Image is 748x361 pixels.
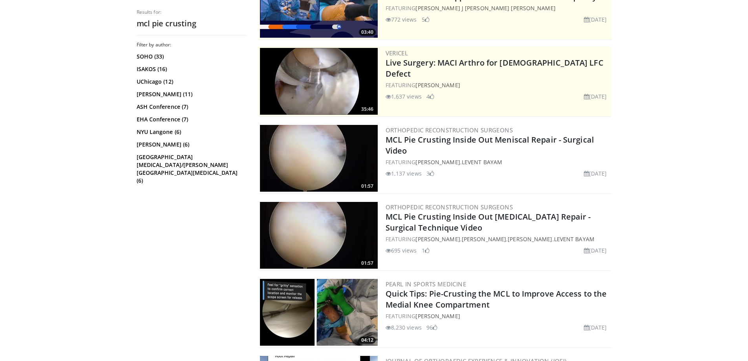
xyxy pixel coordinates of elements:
[584,15,607,24] li: [DATE]
[137,141,245,148] a: [PERSON_NAME] (6)
[386,81,610,89] div: FEATURING
[359,260,376,267] span: 01:57
[260,48,378,115] a: 35:46
[386,4,610,12] div: FEATURING
[386,211,591,233] a: MCL Pie Crusting Inside Out [MEDICAL_DATA] Repair - Surgical Technique Video
[386,57,604,79] a: Live Surgery: MACI Arthro for [DEMOGRAPHIC_DATA] LFC Defect
[426,169,434,178] li: 3
[137,78,245,86] a: UChicago (12)
[462,158,502,166] a: Levent Bayam
[386,203,513,211] a: Orthopedic Reconstruction Surgeons
[426,323,437,332] li: 96
[426,92,434,101] li: 4
[462,235,506,243] a: [PERSON_NAME]
[137,153,245,185] a: [GEOGRAPHIC_DATA][MEDICAL_DATA]/[PERSON_NAME][GEOGRAPHIC_DATA][MEDICAL_DATA] (6)
[584,246,607,255] li: [DATE]
[260,279,378,346] a: 04:12
[137,128,245,136] a: NYU Langone (6)
[422,15,430,24] li: 5
[386,323,422,332] li: 8,230 views
[386,126,513,134] a: Orthopedic Reconstruction Surgeons
[359,29,376,36] span: 03:40
[508,235,552,243] a: [PERSON_NAME]
[137,42,247,48] h3: Filter by author:
[386,169,422,178] li: 1,137 views
[584,323,607,332] li: [DATE]
[386,288,607,310] a: Quick Tips: Pie-Crusting the MCL to Improve Access to the Medial Knee Compartment
[415,158,460,166] a: [PERSON_NAME]
[415,312,460,320] a: [PERSON_NAME]
[386,134,594,156] a: MCL Pie Crusting Inside Out Meniscal Repair - Surgical Video
[260,125,378,192] a: 01:57
[386,235,610,243] div: FEATURING , , ,
[415,81,460,89] a: [PERSON_NAME]
[137,103,245,111] a: ASH Conference (7)
[137,90,245,98] a: [PERSON_NAME] (11)
[386,92,422,101] li: 1,637 views
[386,49,408,57] a: Vericel
[137,53,245,60] a: SOHO (33)
[386,15,417,24] li: 772 views
[260,279,378,346] img: f92306eb-e07c-405a-80a9-9492fd26bd64.300x170_q85_crop-smart_upscale.jpg
[386,280,466,288] a: PEARL in Sports Medicine
[584,92,607,101] li: [DATE]
[137,18,247,29] h2: mcl pie crusting
[386,158,610,166] div: FEATURING ,
[260,202,378,269] a: 01:57
[260,48,378,115] img: eb023345-1e2d-4374-a840-ddbc99f8c97c.300x170_q85_crop-smart_upscale.jpg
[359,337,376,344] span: 04:12
[137,115,245,123] a: EHA Conference (7)
[386,312,610,320] div: FEATURING
[554,235,594,243] a: Levent Bayam
[386,246,417,255] li: 695 views
[584,169,607,178] li: [DATE]
[359,106,376,113] span: 35:46
[137,9,247,15] p: Results for:
[415,4,555,12] a: [PERSON_NAME] J [PERSON_NAME] [PERSON_NAME]
[359,183,376,190] span: 01:57
[422,246,430,255] li: 1
[415,235,460,243] a: [PERSON_NAME]
[260,125,378,192] img: 841be378-0d7c-4d1a-b43f-69efea69b0be.300x170_q85_crop-smart_upscale.jpg
[137,65,245,73] a: ISAKOS (16)
[260,202,378,269] img: 5ee3ea36-867b-4c10-b0c1-29d31e6e6251.300x170_q85_crop-smart_upscale.jpg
